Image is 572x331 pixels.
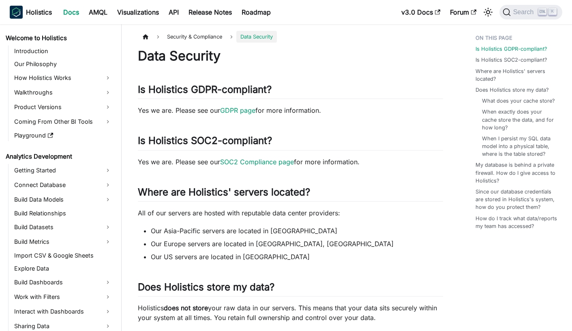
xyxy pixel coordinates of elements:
[12,276,114,289] a: Build Dashboards
[164,304,191,312] strong: does not
[12,45,114,57] a: Introduction
[12,164,114,177] a: Getting Started
[220,158,294,166] a: SOC2 Compliance page
[151,239,443,249] li: Our Europe servers are located in [GEOGRAPHIC_DATA], [GEOGRAPHIC_DATA]
[12,263,114,274] a: Explore Data
[12,235,114,248] a: Build Metrics
[3,151,114,162] a: Analytics Development
[476,161,559,185] a: My database is behind a private firewall. How do I give access to Holistics?
[482,6,495,19] button: Switch between dark and light mode (currently light mode)
[499,5,562,19] button: Search (Ctrl+K)
[138,281,443,297] h2: Does Holistics store my data?
[476,188,559,211] a: Since our database credentials are stored in Holistics's system, how do you protect them?
[12,178,114,191] a: Connect Database
[236,31,277,43] span: Data Security
[138,31,153,43] a: Home page
[138,135,443,150] h2: Is Holistics SOC2-compliant?
[138,48,443,64] h1: Data Security
[138,186,443,202] h2: Where are Holistics' servers located?
[12,58,114,70] a: Our Philosophy
[511,9,539,16] span: Search
[476,86,549,94] a: Does Holistics store my data?
[26,7,52,17] b: Holistics
[112,6,164,19] a: Visualizations
[12,221,114,234] a: Build Datasets
[476,45,547,53] a: Is Holistics GDPR-compliant?
[151,226,443,236] li: Our Asia-Pacific servers are located in [GEOGRAPHIC_DATA]
[12,290,114,303] a: Work with Filters
[193,304,208,312] strong: store
[237,6,276,19] a: Roadmap
[12,130,114,141] a: Playground
[58,6,84,19] a: Docs
[476,56,547,64] a: Is Holistics SOC2-compliant?
[548,8,557,15] kbd: K
[12,193,114,206] a: Build Data Models
[138,157,443,167] p: Yes we are. Please see our for more information.
[476,67,559,83] a: Where are Holistics' servers located?
[482,97,555,105] a: What does your cache store?
[12,305,114,318] a: Interact with Dashboards
[10,6,52,19] a: HolisticsHolistics
[445,6,481,19] a: Forum
[84,6,112,19] a: AMQL
[12,86,114,99] a: Walkthroughs
[164,6,184,19] a: API
[220,106,255,114] a: GDPR page
[10,6,23,19] img: Holistics
[12,71,114,84] a: How Holistics Works
[184,6,237,19] a: Release Notes
[12,115,114,128] a: Coming From Other BI Tools
[12,101,114,114] a: Product Versions
[138,31,443,43] nav: Breadcrumbs
[138,208,443,218] p: All of our servers are hosted with reputable data center providers:
[12,250,114,261] a: Import CSV & Google Sheets
[3,32,114,44] a: Welcome to Holistics
[163,31,226,43] span: Security & Compliance
[151,252,443,262] li: Our US servers are located in [GEOGRAPHIC_DATA]
[482,108,556,131] a: When exactly does your cache store the data, and for how long?
[396,6,445,19] a: v3.0 Docs
[138,303,443,322] p: Holistics your raw data in our servers. This means that your data sits securely within your syste...
[482,135,556,158] a: When I persist my SQL data model into a physical table, where is the table stored?
[12,208,114,219] a: Build Relationships
[138,84,443,99] h2: Is Holistics GDPR-compliant?
[476,215,559,230] a: How do I track what data/reports my team has accessed?
[138,105,443,115] p: Yes we are. Please see our for more information.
